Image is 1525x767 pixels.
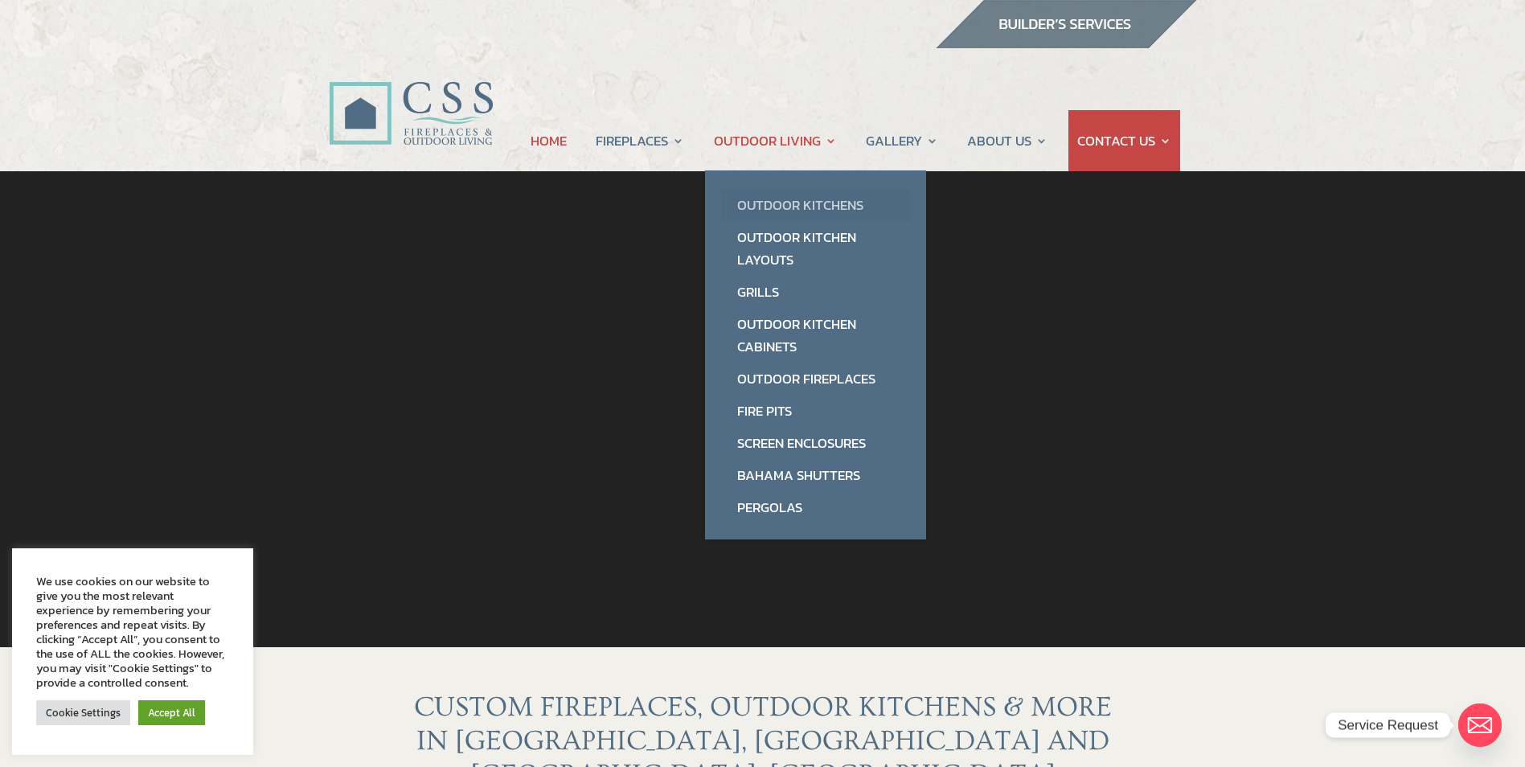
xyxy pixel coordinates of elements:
a: Outdoor Kitchen Cabinets [721,308,910,363]
a: Cookie Settings [36,700,130,725]
a: CONTACT US [1077,110,1171,171]
a: Pergolas [721,491,910,523]
a: Email [1458,703,1502,747]
a: OUTDOOR LIVING [714,110,837,171]
a: FIREPLACES [596,110,684,171]
a: Fire Pits [721,395,910,427]
a: Grills [721,276,910,308]
div: We use cookies on our website to give you the most relevant experience by remembering your prefer... [36,574,229,690]
img: CSS Fireplaces & Outdoor Living (Formerly Construction Solutions & Supply)- Jacksonville Ormond B... [329,37,493,154]
a: ABOUT US [967,110,1047,171]
a: Accept All [138,700,205,725]
a: Screen Enclosures [721,427,910,459]
a: Outdoor Fireplaces [721,363,910,395]
a: HOME [531,110,567,171]
a: GALLERY [866,110,938,171]
a: Bahama Shutters [721,459,910,491]
a: builder services construction supply [935,33,1197,54]
a: Outdoor Kitchen Layouts [721,221,910,276]
a: Outdoor Kitchens [721,189,910,221]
